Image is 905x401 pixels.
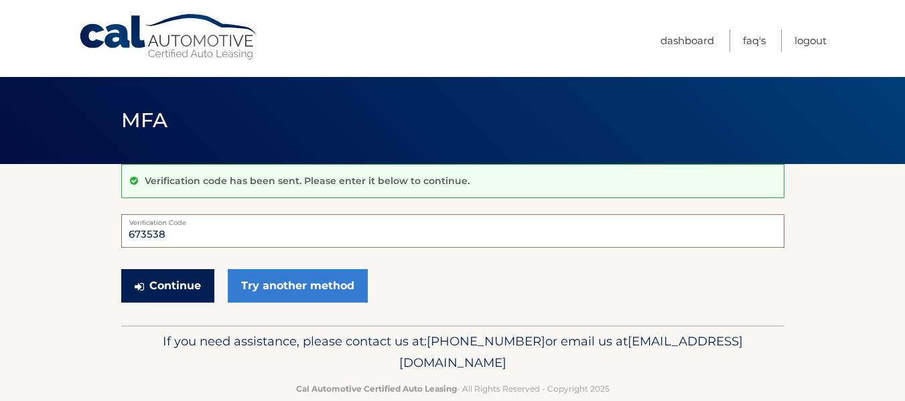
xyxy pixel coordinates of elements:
[743,29,766,52] a: FAQ's
[130,382,776,396] p: - All Rights Reserved - Copyright 2025
[121,214,784,248] input: Verification Code
[130,331,776,374] p: If you need assistance, please contact us at: or email us at
[121,214,784,225] label: Verification Code
[145,175,470,187] p: Verification code has been sent. Please enter it below to continue.
[121,108,168,133] span: MFA
[660,29,714,52] a: Dashboard
[296,384,457,394] strong: Cal Automotive Certified Auto Leasing
[228,269,368,303] a: Try another method
[78,13,259,61] a: Cal Automotive
[794,29,827,52] a: Logout
[399,333,743,370] span: [EMAIL_ADDRESS][DOMAIN_NAME]
[121,269,214,303] button: Continue
[427,333,545,349] span: [PHONE_NUMBER]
